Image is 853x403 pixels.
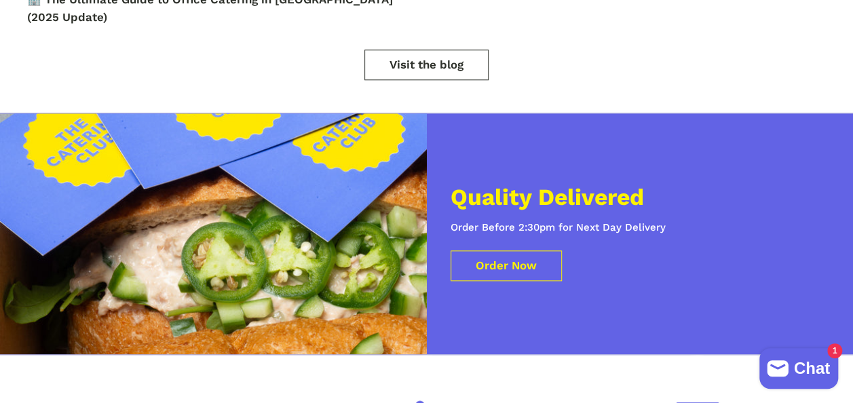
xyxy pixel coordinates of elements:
[451,220,666,235] p: Order Before 2:30pm for Next Day Delivery
[451,250,562,281] a: Order Now
[755,348,842,392] inbox-online-store-chat: Shopify online store chat
[451,186,666,209] h2: Quality Delivered
[364,50,489,80] a: Visit the blog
